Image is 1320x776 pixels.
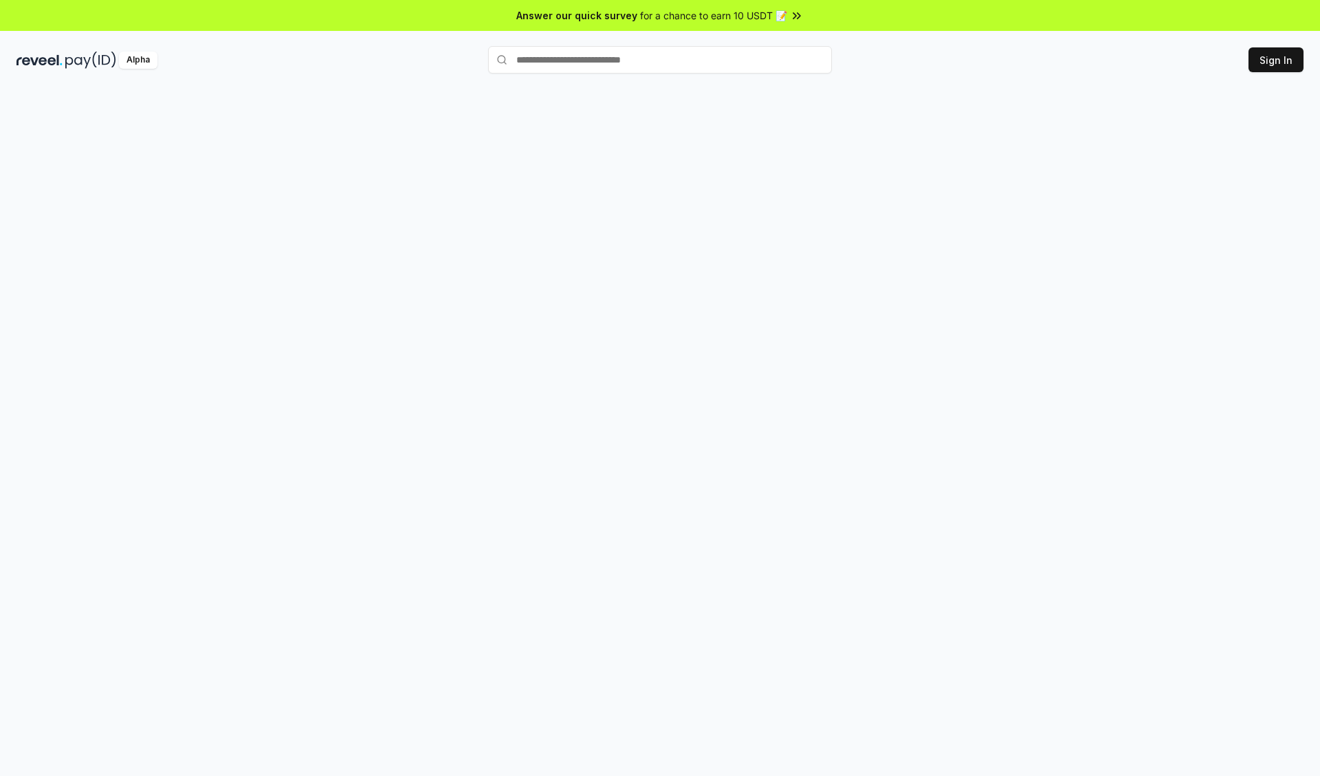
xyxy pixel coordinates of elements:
img: pay_id [65,52,116,69]
div: Alpha [119,52,157,69]
span: for a chance to earn 10 USDT 📝 [640,8,787,23]
img: reveel_dark [16,52,63,69]
button: Sign In [1248,47,1303,72]
span: Answer our quick survey [516,8,637,23]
